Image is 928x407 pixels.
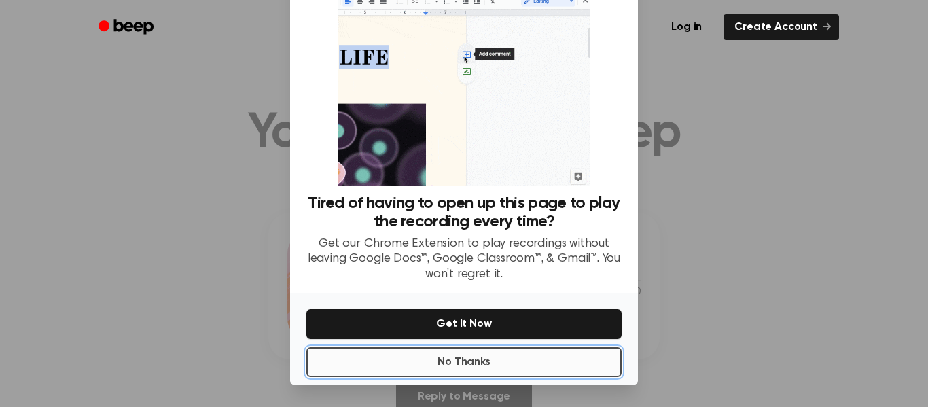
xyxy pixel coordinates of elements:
p: Get our Chrome Extension to play recordings without leaving Google Docs™, Google Classroom™, & Gm... [306,236,622,283]
button: No Thanks [306,347,622,377]
a: Log in [658,12,715,43]
button: Get It Now [306,309,622,339]
h3: Tired of having to open up this page to play the recording every time? [306,194,622,231]
a: Beep [89,14,166,41]
a: Create Account [724,14,839,40]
